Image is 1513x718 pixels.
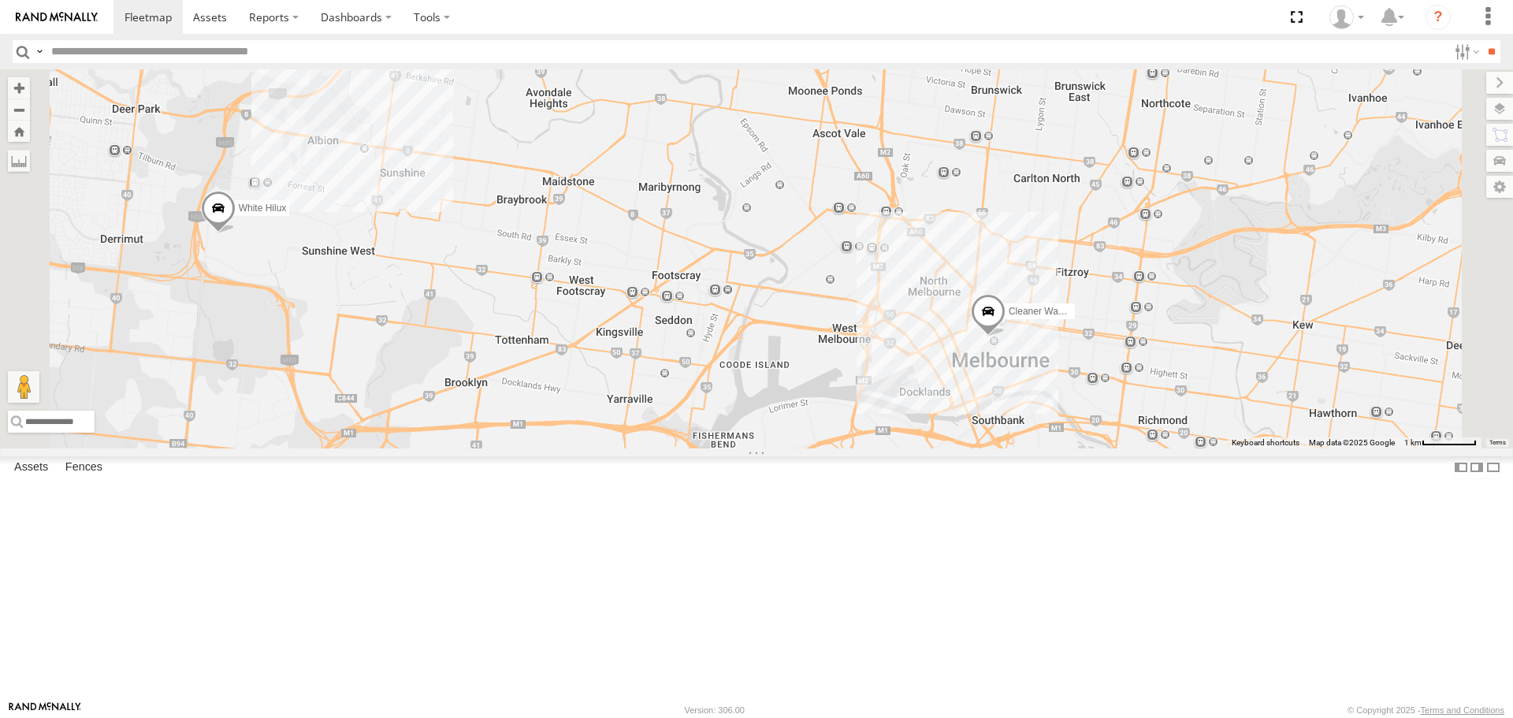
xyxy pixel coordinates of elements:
label: Dock Summary Table to the Right [1469,456,1485,479]
a: Terms (opens in new tab) [1489,439,1506,445]
span: 1 km [1404,438,1422,447]
div: John Vu [1324,6,1370,29]
label: Search Filter Options [1448,40,1482,63]
label: Hide Summary Table [1485,456,1501,479]
button: Zoom out [8,99,30,121]
i: ? [1426,5,1451,30]
label: Search Query [33,40,46,63]
a: Visit our Website [9,702,81,718]
label: Assets [6,457,56,479]
label: Fences [58,457,110,479]
label: Map Settings [1486,176,1513,198]
span: White Hilux [239,203,287,214]
label: Dock Summary Table to the Left [1453,456,1469,479]
button: Zoom in [8,77,30,99]
button: Keyboard shortcuts [1232,437,1299,448]
div: © Copyright 2025 - [1348,705,1504,715]
button: Map Scale: 1 km per 66 pixels [1400,437,1481,448]
label: Measure [8,150,30,172]
span: Cleaner Wagon #1 [1009,307,1087,318]
div: Version: 306.00 [685,705,745,715]
span: Map data ©2025 Google [1309,438,1395,447]
button: Zoom Home [8,121,30,142]
a: Terms and Conditions [1421,705,1504,715]
button: Drag Pegman onto the map to open Street View [8,371,39,403]
img: rand-logo.svg [16,12,98,23]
